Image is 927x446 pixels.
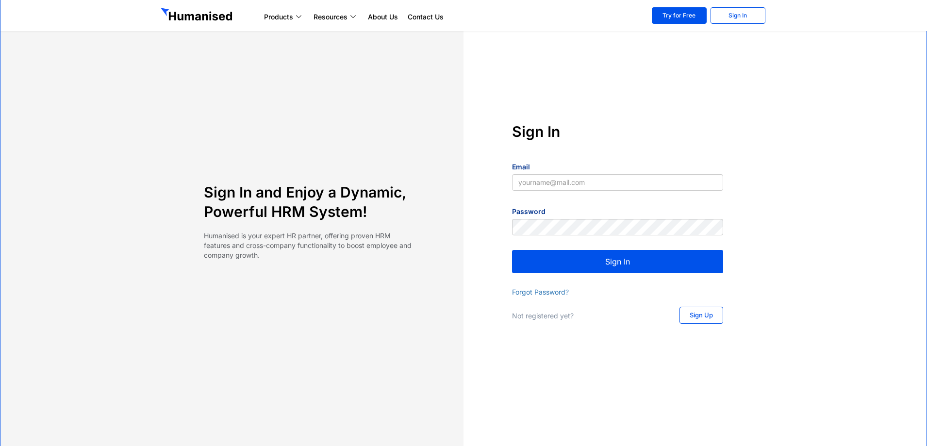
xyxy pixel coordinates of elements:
[512,311,660,321] p: Not registered yet?
[679,307,723,324] a: Sign Up
[403,11,448,23] a: Contact Us
[652,7,707,24] a: Try for Free
[512,174,723,191] input: yourname@mail.com
[204,182,415,221] h4: Sign In and Enjoy a Dynamic, Powerful HRM System!
[711,7,765,24] a: Sign In
[309,11,363,23] a: Resources
[204,231,415,260] p: Humanised is your expert HR partner, offering proven HRM features and cross-company functionality...
[512,122,723,141] h4: Sign In
[512,207,546,216] label: Password
[363,11,403,23] a: About Us
[161,8,234,23] img: GetHumanised Logo
[259,11,309,23] a: Products
[690,312,713,318] span: Sign Up
[512,288,569,296] a: Forgot Password?
[512,250,723,273] button: Sign In
[512,162,530,172] label: Email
